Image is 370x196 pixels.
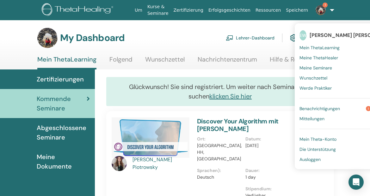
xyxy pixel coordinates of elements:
a: Hilfe & Ressourcen [270,56,324,68]
span: Kommende Seminare [37,94,87,113]
p: Sprachen) : [197,167,242,174]
span: Mitteilungen [299,116,324,122]
img: cog.svg [290,33,298,43]
p: [DATE] [245,142,290,149]
a: Nachrichtenzentrum [198,56,257,68]
a: [PERSON_NAME] Piotrowsky [133,156,191,171]
div: Glückwunsch! Sie sind registriert. Um weiter nach Seminaren zu suchen [106,77,334,106]
span: Meine ThetaHealer [299,55,338,61]
span: Wunschzettel [299,75,327,81]
a: Lehrer-Dashboard [226,31,274,45]
img: logo.png [42,3,116,17]
p: Datum : [245,136,290,142]
div: Open Intercom Messenger [348,175,364,190]
p: Deutsch [197,174,242,181]
a: Mein ThetaLearning [37,56,96,69]
a: Ressourcen [253,4,283,16]
h3: My Dashboard [60,32,125,44]
a: Speichern [283,4,311,16]
p: Dauer : [245,167,290,174]
span: Mein Theta-Konto [299,136,336,142]
a: Zertifizierung [171,4,206,16]
span: Meine Dokumente [37,152,90,171]
span: 1 [323,3,328,8]
p: [GEOGRAPHIC_DATA], HH, [GEOGRAPHIC_DATA] [197,142,242,162]
img: Discover Your Algorithm [112,117,189,158]
p: Stipendium : [245,186,290,192]
img: chalkboard-teacher.svg [226,35,233,41]
span: Benachrichtigungen [299,106,340,111]
a: Wunschzettel [145,56,185,68]
span: Zertifizierungen [37,74,84,84]
a: klicken Sie hier [209,92,252,100]
a: Kurse & Seminare [145,1,171,19]
img: default.jpg [316,5,326,15]
span: Mein ThetaLearning [299,45,340,50]
a: Folgend [109,56,133,68]
span: Ausloggen [299,157,321,162]
a: Mein Konto [290,31,323,45]
a: Um [132,4,145,16]
span: EW [299,30,306,40]
p: Ort : [197,136,242,142]
span: Werde Praktiker [299,85,332,91]
span: Abgeschlossene Seminare [37,123,90,142]
img: default.jpg [112,156,127,171]
span: Die Unterstützung [299,146,336,152]
span: Meine Seminare [299,65,332,71]
a: Erfolgsgeschichten [206,4,253,16]
a: Discover Your Algorithm mit [PERSON_NAME] [197,117,279,133]
img: default.jpg [37,28,58,48]
p: 1 day [245,174,290,181]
